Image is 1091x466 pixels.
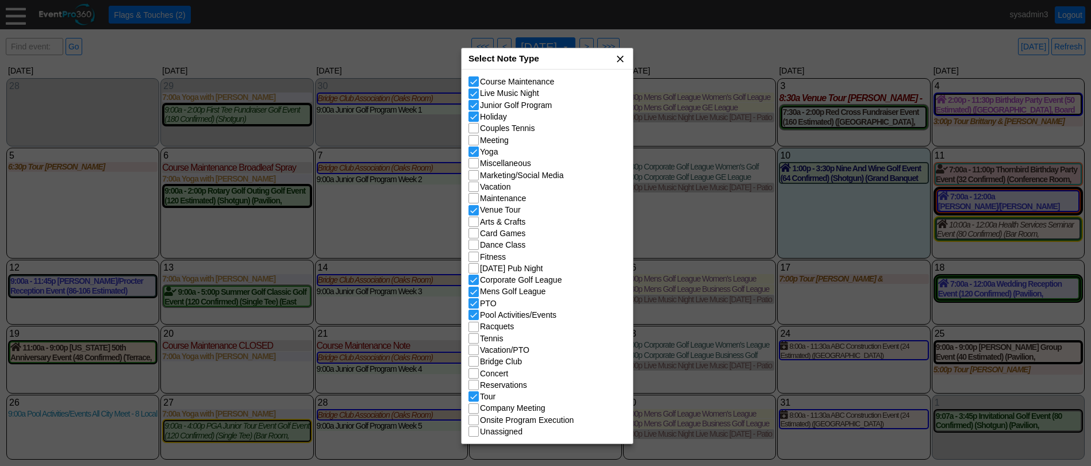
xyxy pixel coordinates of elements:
label: Maintenance [480,194,526,203]
label: Venue Tour [480,205,521,214]
label: Concert [480,369,508,378]
label: Arts & Crafts [480,217,525,226]
label: Fitness [480,252,506,261]
label: Couples Tennis [480,124,535,133]
label: Mens Golf League [480,287,545,296]
label: Pool Activities/Events [480,310,556,319]
label: Vacation/PTO [480,345,529,355]
label: Reservations [480,380,527,390]
label: Racquets [480,322,514,331]
label: Junior Golf Program [480,101,552,110]
label: [DATE] Pub Night [480,264,543,273]
label: Card Games [480,229,525,238]
label: Onsite Program Execution [480,415,574,425]
label: Meeting [480,136,509,145]
label: Course Maintenance [480,77,554,86]
label: Vacation [480,182,510,191]
label: Yoga [480,147,498,156]
label: Tour [480,392,495,401]
label: Corporate Golf League [480,275,562,284]
label: Bridge Club [480,357,522,366]
label: Marketing/Social Media [480,171,564,180]
label: Holiday [480,112,507,121]
label: Miscellaneous [480,159,531,168]
label: PTO [480,299,497,308]
span: Select Note Type [468,53,539,63]
label: Dance Class [480,240,525,249]
label: Company Meeting [480,403,545,413]
label: Tennis [480,334,503,343]
label: Live Music Night [480,88,539,98]
label: Unassigned [480,427,523,436]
